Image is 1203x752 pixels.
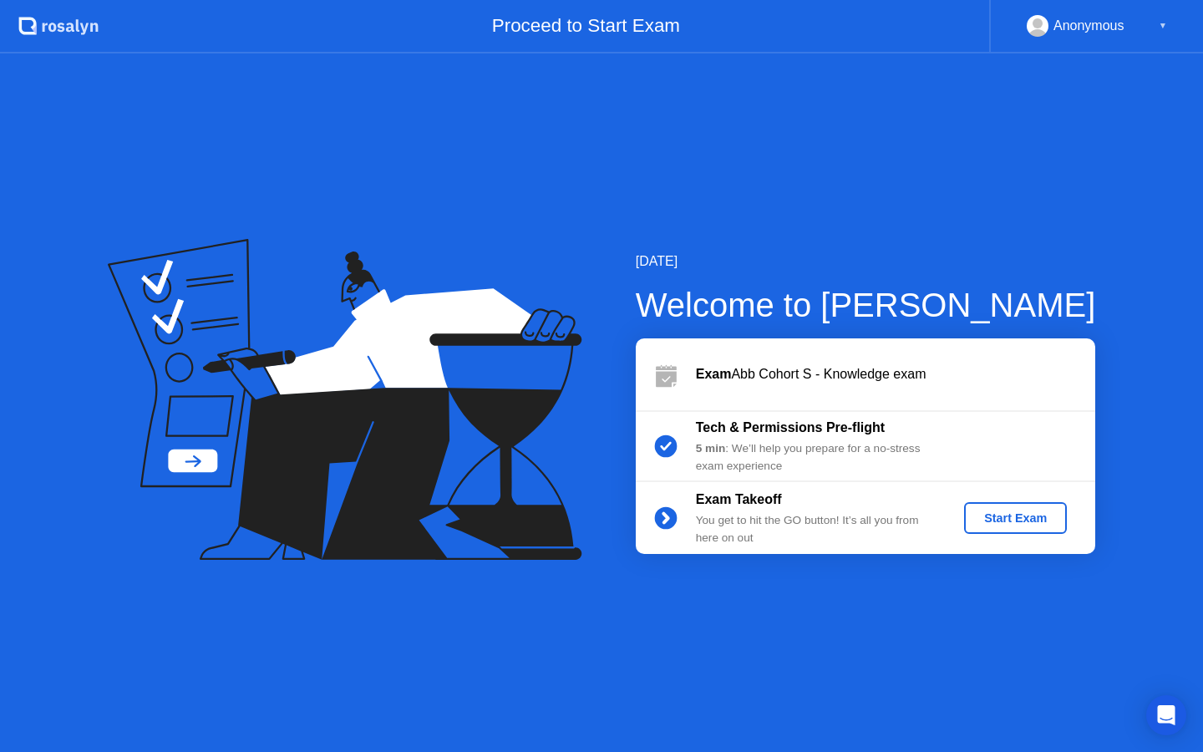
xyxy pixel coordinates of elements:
b: 5 min [696,442,726,455]
b: Exam [696,367,732,381]
div: Start Exam [971,511,1060,525]
div: [DATE] [636,252,1096,272]
div: You get to hit the GO button! It’s all you from here on out [696,512,937,546]
b: Tech & Permissions Pre-flight [696,420,885,434]
button: Start Exam [964,502,1067,534]
div: ▼ [1159,15,1167,37]
div: Anonymous [1053,15,1124,37]
b: Exam Takeoff [696,492,782,506]
div: Welcome to [PERSON_NAME] [636,280,1096,330]
div: Open Intercom Messenger [1146,695,1186,735]
div: Abb Cohort S - Knowledge exam [696,364,1095,384]
div: : We’ll help you prepare for a no-stress exam experience [696,440,937,475]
